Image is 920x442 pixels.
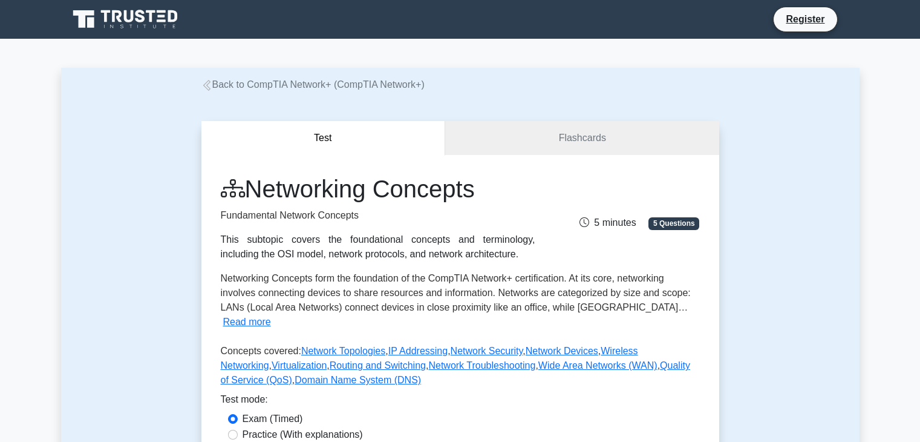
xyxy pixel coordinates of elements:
a: Network Devices [526,346,598,356]
button: Read more [223,315,271,329]
span: 5 minutes [579,217,636,228]
p: Fundamental Network Concepts [221,208,535,223]
a: Routing and Switching [330,360,426,371]
span: Networking Concepts form the foundation of the CompTIA Network+ certification. At its core, netwo... [221,273,691,312]
a: Wide Area Networks (WAN) [538,360,657,371]
label: Exam (Timed) [243,412,303,426]
a: Domain Name System (DNS) [295,375,421,385]
p: Concepts covered: , , , , , , , , , , [221,344,700,392]
h1: Networking Concepts [221,174,535,203]
a: Virtualization [272,360,327,371]
label: Practice (With explanations) [243,427,363,442]
a: Network Topologies [301,346,385,356]
a: Back to CompTIA Network+ (CompTIA Network+) [201,79,425,90]
div: This subtopic covers the foundational concepts and terminology, including the OSI model, network ... [221,233,535,262]
a: Network Troubleshooting [428,360,535,371]
span: 5 Questions [648,217,699,229]
a: Register [778,12,832,27]
a: IP Addressing [388,346,448,356]
a: Flashcards [445,121,719,156]
button: Test [201,121,446,156]
div: Test mode: [221,392,700,412]
a: Network Security [451,346,523,356]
